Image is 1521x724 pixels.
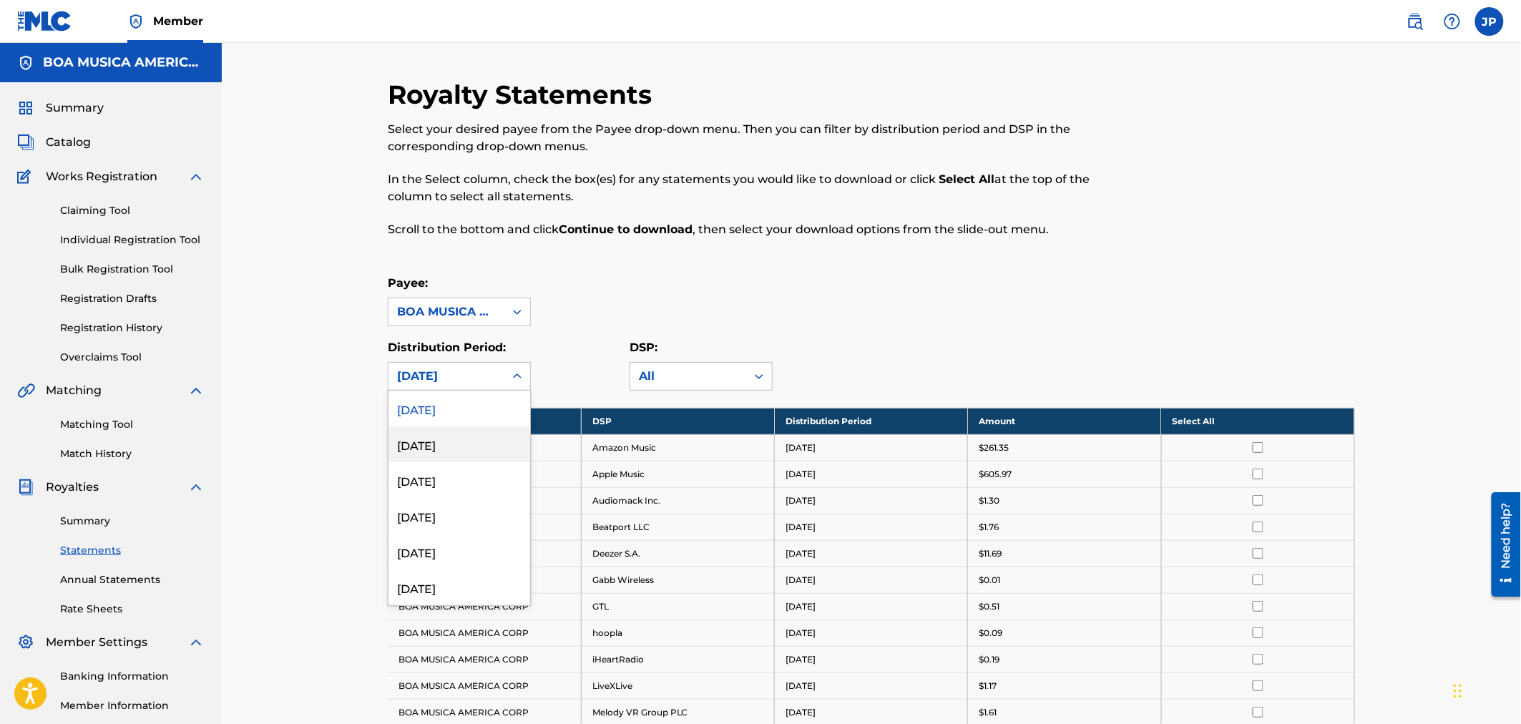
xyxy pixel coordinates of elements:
[60,514,205,529] a: Summary
[46,168,157,185] span: Works Registration
[153,13,203,29] span: Member
[979,706,997,719] p: $1.61
[60,350,205,365] a: Overclaims Tool
[60,262,205,277] a: Bulk Registration Tool
[979,574,1000,587] p: $0.01
[17,54,34,72] img: Accounts
[1444,13,1461,30] img: help
[17,99,34,117] img: Summary
[46,479,99,496] span: Royalties
[1475,7,1504,36] div: User Menu
[388,276,428,290] label: Payee:
[17,168,36,185] img: Works Registration
[1438,7,1467,36] div: Help
[979,521,999,534] p: $1.76
[979,653,999,666] p: $0.19
[60,572,205,587] a: Annual Statements
[775,567,968,593] td: [DATE]
[388,426,530,462] div: [DATE]
[775,646,968,672] td: [DATE]
[775,434,968,461] td: [DATE]
[388,534,530,569] div: [DATE]
[775,514,968,540] td: [DATE]
[1454,670,1462,713] div: Arrastrar
[60,291,205,306] a: Registration Drafts
[60,669,205,684] a: Banking Information
[581,540,774,567] td: Deezer S.A.
[1481,486,1521,602] iframe: Resource Center
[775,487,968,514] td: [DATE]
[581,672,774,699] td: LiveXLive
[388,672,581,699] td: BOA MUSICA AMERICA CORP
[979,680,997,693] p: $1.17
[968,408,1161,434] th: Amount
[17,134,91,151] a: CatalogCatalog
[388,121,1133,155] p: Select your desired payee from the Payee drop-down menu. Then you can filter by distribution peri...
[581,646,774,672] td: iHeartRadio
[1449,655,1521,724] iframe: Chat Widget
[60,698,205,713] a: Member Information
[979,494,999,507] p: $1.30
[388,569,530,605] div: [DATE]
[581,487,774,514] td: Audiomack Inc.
[43,54,205,71] h5: BOA MUSICA AMERICA CORP
[187,479,205,496] img: expand
[187,382,205,399] img: expand
[17,382,35,399] img: Matching
[775,461,968,487] td: [DATE]
[639,368,738,385] div: All
[17,11,72,31] img: MLC Logo
[46,634,147,651] span: Member Settings
[388,498,530,534] div: [DATE]
[775,408,968,434] th: Distribution Period
[60,321,205,336] a: Registration History
[187,168,205,185] img: expand
[127,13,145,30] img: Top Rightsholder
[388,341,506,354] label: Distribution Period:
[979,600,999,613] p: $0.51
[187,634,205,651] img: expand
[581,620,774,646] td: hoopla
[979,627,1002,640] p: $0.09
[581,593,774,620] td: GTL
[60,233,205,248] a: Individual Registration Tool
[979,468,1012,481] p: $605.97
[630,341,657,354] label: DSP:
[388,620,581,646] td: BOA MUSICA AMERICA CORP
[775,593,968,620] td: [DATE]
[60,602,205,617] a: Rate Sheets
[775,672,968,699] td: [DATE]
[581,567,774,593] td: Gabb Wireless
[1401,7,1429,36] a: Public Search
[581,434,774,461] td: Amazon Music
[397,303,496,321] div: BOA MUSICA AMERICA CORP
[581,408,774,434] th: DSP
[46,99,104,117] span: Summary
[775,540,968,567] td: [DATE]
[388,221,1133,238] p: Scroll to the bottom and click , then select your download options from the slide-out menu.
[17,634,34,651] img: Member Settings
[979,547,1002,560] p: $11.69
[46,382,102,399] span: Matching
[388,462,530,498] div: [DATE]
[388,391,530,426] div: [DATE]
[559,222,693,236] strong: Continue to download
[1407,13,1424,30] img: search
[397,368,496,385] div: [DATE]
[581,461,774,487] td: Apple Music
[17,134,34,151] img: Catalog
[1161,408,1354,434] th: Select All
[388,593,581,620] td: BOA MUSICA AMERICA CORP
[1449,655,1521,724] div: Widget de chat
[17,479,34,496] img: Royalties
[388,79,659,111] h2: Royalty Statements
[581,514,774,540] td: Beatport LLC
[388,646,581,672] td: BOA MUSICA AMERICA CORP
[775,620,968,646] td: [DATE]
[46,134,91,151] span: Catalog
[60,203,205,218] a: Claiming Tool
[60,417,205,432] a: Matching Tool
[60,543,205,558] a: Statements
